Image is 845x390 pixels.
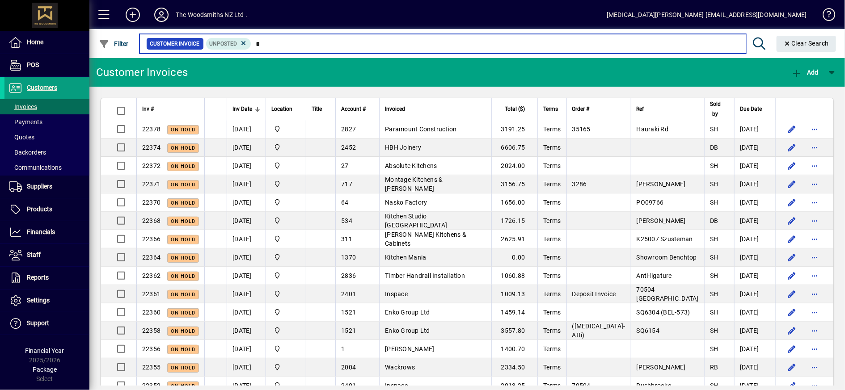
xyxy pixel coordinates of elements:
button: Edit [785,305,799,319]
td: [DATE] [227,248,266,267]
span: Terms [543,290,561,298]
span: Unposted [210,41,237,47]
span: Home [27,38,43,46]
span: 311 [341,235,352,243]
span: SH [710,382,718,389]
div: [MEDICAL_DATA][PERSON_NAME] [EMAIL_ADDRESS][DOMAIN_NAME] [607,8,807,22]
span: Quotes [9,134,34,141]
button: Edit [785,159,799,173]
td: [DATE] [734,138,775,157]
span: 22372 [142,162,161,169]
button: More options [808,268,822,283]
a: Financials [4,221,89,243]
button: More options [808,214,822,228]
button: More options [808,342,822,356]
span: On hold [171,218,195,224]
a: Home [4,31,89,54]
a: Payments [4,114,89,130]
span: Package [33,366,57,373]
span: 2004 [341,364,356,371]
span: Communications [9,164,62,171]
span: 22378 [142,126,161,133]
span: Terms [543,162,561,169]
span: 2836 [341,272,356,279]
span: Title [312,104,322,114]
button: More options [808,140,822,155]
span: Filter [99,40,129,47]
span: 22368 [142,217,161,224]
span: [PERSON_NAME] [385,345,434,352]
a: Support [4,312,89,335]
span: 22364 [142,254,161,261]
span: Payments [9,118,42,126]
button: Edit [785,360,799,374]
button: Edit [785,250,799,264]
span: 3286 [572,180,587,188]
div: Account # [341,104,374,114]
span: Location [271,104,292,114]
span: The Woodsmiths [271,289,300,299]
button: Edit [785,177,799,191]
td: [DATE] [227,322,266,340]
span: Terms [543,272,561,279]
span: On hold [171,383,195,389]
td: [DATE] [734,322,775,340]
span: On hold [171,365,195,371]
span: The Woodsmiths [271,216,300,226]
span: Showroom Benchtop [637,254,697,261]
td: [DATE] [227,120,266,138]
span: Absolute Kitchens [385,162,437,169]
span: Account # [341,104,366,114]
span: The Woodsmiths [271,362,300,372]
span: Order # [572,104,590,114]
td: [DATE] [734,193,775,212]
span: Kitchen Studio [GEOGRAPHIC_DATA] [385,213,447,229]
td: 1726.15 [491,212,537,230]
button: Profile [147,7,176,23]
span: 1521 [341,309,356,316]
span: [PERSON_NAME] [637,217,686,224]
span: Due Date [740,104,762,114]
td: 2334.50 [491,358,537,377]
a: Staff [4,244,89,266]
span: Terms [543,345,561,352]
button: More options [808,232,822,246]
span: Invoices [9,103,37,110]
td: [DATE] [227,267,266,285]
span: The Woodsmiths [271,197,300,207]
td: 1400.70 [491,340,537,358]
button: Add [118,7,147,23]
span: 22352 [142,382,161,389]
span: SQ6304 (BEL-573) [637,309,690,316]
span: On hold [171,200,195,206]
span: 2401 [341,382,356,389]
a: Reports [4,267,89,289]
span: 35165 [572,126,591,133]
td: [DATE] [734,157,775,175]
span: On hold [171,164,195,169]
td: [DATE] [227,358,266,377]
span: Support [27,319,49,327]
span: The Woodsmiths [271,326,300,335]
span: The Woodsmiths [271,271,300,281]
span: PO09766 [637,199,664,206]
span: 2827 [341,126,356,133]
span: Inv # [142,104,154,114]
button: Edit [785,214,799,228]
span: 22360 [142,309,161,316]
button: More options [808,305,822,319]
span: 2401 [341,290,356,298]
td: 1656.00 [491,193,537,212]
button: Edit [785,268,799,283]
span: SH [710,345,718,352]
td: [DATE] [227,175,266,193]
td: 3557.80 [491,322,537,340]
span: Terms [543,254,561,261]
span: Backorders [9,149,46,156]
a: Knowledge Base [816,2,834,31]
span: Clear Search [784,40,829,47]
span: On hold [171,292,195,298]
span: [PERSON_NAME] Kitchens & Cabinets [385,231,466,247]
span: 22366 [142,235,161,243]
span: Anti-ligature [637,272,672,279]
